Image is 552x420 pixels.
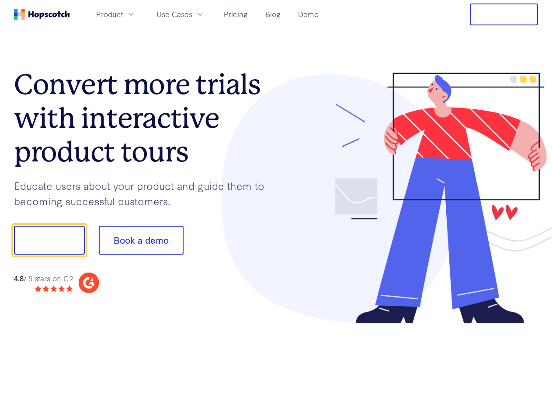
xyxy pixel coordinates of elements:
button: Show me! [14,226,85,255]
a: Demo [295,7,322,21]
a: Pricing [220,7,251,21]
button: Free Trial [470,3,538,25]
button: Book a demo [99,226,184,255]
strong: 4.8 [14,273,24,283]
button: Use Cases [151,7,210,21]
a: Home [14,9,70,20]
span: Use Cases [156,9,192,20]
a: Blog [262,7,284,21]
p: Educate users about your product and guide them to becoming successful customers. [14,178,276,208]
span: Product [96,9,123,20]
h1: Convert more trials with interactive product tours [14,68,276,168]
button: Product [91,7,141,21]
div: / 5 stars on G2 [14,273,73,284]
